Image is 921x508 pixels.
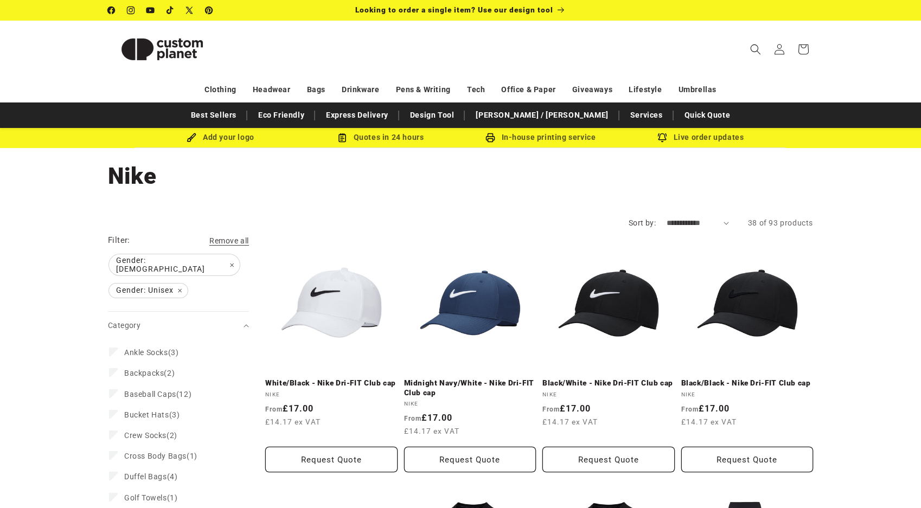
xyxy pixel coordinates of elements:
h2: Filter: [108,234,130,247]
span: Category [108,321,140,330]
span: Golf Towels [124,493,167,502]
span: Duffel Bags [124,472,167,481]
a: Drinkware [342,80,379,99]
a: Quick Quote [679,106,736,125]
span: Crew Socks [124,431,167,440]
a: [PERSON_NAME] / [PERSON_NAME] [470,106,613,125]
span: (3) [124,410,180,420]
button: Request Quote [265,447,398,472]
a: Office & Paper [501,80,555,99]
a: Bags [307,80,325,99]
h1: Nike [108,162,813,191]
a: Eco Friendly [253,106,310,125]
a: Black/Black - Nike Dri-FIT Club cap [681,378,814,388]
a: Giveaways [572,80,612,99]
summary: Search [744,37,767,61]
div: Live order updates [621,131,781,144]
button: Request Quote [404,447,536,472]
span: (2) [124,430,177,440]
span: Bucket Hats [124,410,169,419]
span: Ankle Socks [124,348,168,357]
span: (2) [124,368,175,378]
img: Order Updates Icon [337,133,347,143]
iframe: Chat Widget [740,391,921,508]
span: (4) [124,472,177,481]
span: (3) [124,348,178,357]
span: 38 of 93 products [748,218,813,227]
div: Add your logo [140,131,300,144]
span: Remove all [209,236,249,245]
button: Request Quote [542,447,675,472]
a: Custom Planet [104,21,221,78]
span: Baseball Caps [124,390,176,398]
a: Best Sellers [186,106,242,125]
img: Custom Planet [108,25,216,74]
button: Request Quote [681,447,814,472]
span: (12) [124,389,191,399]
span: Backpacks [124,369,164,377]
a: Express Delivery [321,106,394,125]
a: Black/White - Nike Dri-FIT Club cap [542,378,675,388]
a: Clothing [204,80,236,99]
a: Lifestyle [629,80,662,99]
img: Order updates [657,133,667,143]
span: Cross Body Bags [124,452,187,460]
a: Headwear [253,80,291,99]
div: Quotes in 24 hours [300,131,460,144]
summary: Category (0 selected) [108,312,249,339]
div: In-house printing service [460,131,621,144]
a: Services [625,106,668,125]
a: Remove all [209,234,249,248]
span: (1) [124,493,177,503]
span: Gender: Unisex [109,284,188,298]
img: In-house printing [485,133,495,143]
a: Gender: [DEMOGRAPHIC_DATA] [108,254,241,275]
a: Design Tool [405,106,460,125]
span: Looking to order a single item? Use our design tool [355,5,553,14]
span: (1) [124,451,197,461]
span: Gender: [DEMOGRAPHIC_DATA] [109,254,240,275]
label: Sort by: [629,218,656,227]
img: Brush Icon [187,133,196,143]
a: Umbrellas [679,80,717,99]
a: Gender: Unisex [108,284,189,298]
a: Midnight Navy/White - Nike Dri-FIT Club cap [404,378,536,397]
a: Tech [467,80,485,99]
a: Pens & Writing [396,80,451,99]
a: White/Black - Nike Dri-FIT Club cap [265,378,398,388]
